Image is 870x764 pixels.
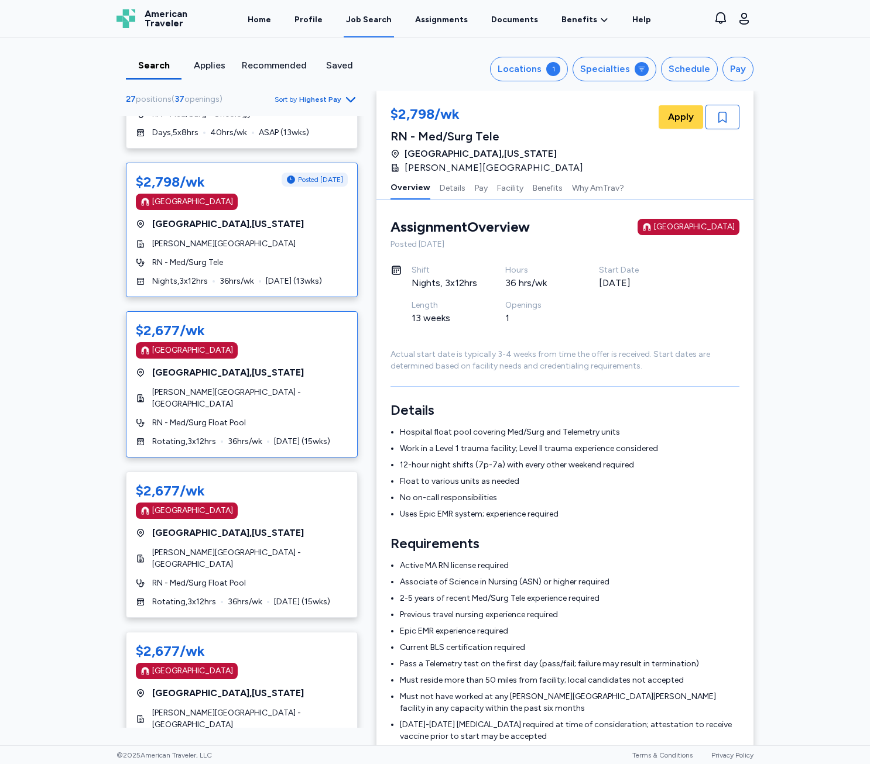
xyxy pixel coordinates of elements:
[400,609,739,621] li: Previous travel nursing experience required
[152,196,233,208] div: [GEOGRAPHIC_DATA]
[152,387,348,410] span: [PERSON_NAME][GEOGRAPHIC_DATA] - [GEOGRAPHIC_DATA]
[405,161,583,175] span: [PERSON_NAME][GEOGRAPHIC_DATA]
[400,492,739,504] li: No on-call responsibilities
[242,58,307,73] div: Recommended
[136,173,205,191] div: $2,798/wk
[400,593,739,604] li: 2-5 years of recent Med/Surg Tele experience required
[632,751,693,759] a: Terms & Conditions
[391,218,530,236] div: Assignment Overview
[505,264,571,276] div: Hours
[400,560,739,572] li: Active MA RN license required
[152,366,304,380] span: [GEOGRAPHIC_DATA] , [US_STATE]
[533,175,563,199] button: Benefits
[228,596,262,608] span: 36 hrs/wk
[152,577,246,589] span: RN - Med/Surg Float Pool
[299,95,341,104] span: Highest Pay
[228,436,262,448] span: 36 hrs/wk
[391,401,739,419] h3: Details
[152,596,216,608] span: Rotating , 3 x 12 hrs
[405,147,557,161] span: [GEOGRAPHIC_DATA] , [US_STATE]
[152,526,304,540] span: [GEOGRAPHIC_DATA] , [US_STATE]
[400,443,739,455] li: Work in a Level 1 trauma facility; Level II trauma experience considered
[599,264,665,276] div: Start Date
[400,576,739,588] li: Associate of Science in Nursing (ASN) or higher required
[659,105,703,129] button: Apply
[152,547,348,570] span: [PERSON_NAME][GEOGRAPHIC_DATA] - [GEOGRAPHIC_DATA]
[220,276,254,287] span: 36 hrs/wk
[580,62,630,76] div: Specialties
[152,436,216,448] span: Rotating , 3 x 12 hrs
[561,14,597,26] span: Benefits
[174,94,184,104] span: 37
[661,57,718,81] button: Schedule
[391,105,590,126] div: $2,798/wk
[730,62,746,76] div: Pay
[412,264,477,276] div: Shift
[498,62,542,76] div: Locations
[117,751,212,760] span: © 2025 American Traveler, LLC
[440,175,465,199] button: Details
[152,686,304,700] span: [GEOGRAPHIC_DATA] , [US_STATE]
[400,658,739,670] li: Pass a Telemetry test on the first day (pass/fail; failure may result in termination)
[391,349,739,372] div: Actual start date is typically 3-4 weeks from time the offer is received. Start dates are determi...
[152,217,304,231] span: [GEOGRAPHIC_DATA] , [US_STATE]
[505,276,571,290] div: 36 hrs/wk
[546,62,560,76] div: 1
[573,57,656,81] button: Specialties
[136,94,172,104] span: positions
[131,58,177,73] div: Search
[412,300,477,311] div: Length
[400,625,739,637] li: Epic EMR experience required
[126,94,227,105] div: ( )
[152,707,348,731] span: [PERSON_NAME][GEOGRAPHIC_DATA] - [GEOGRAPHIC_DATA]
[490,57,568,81] button: Locations1
[274,596,330,608] span: [DATE] ( 15 wks)
[136,481,205,500] div: $2,677/wk
[400,459,739,471] li: 12-hour night shifts (7p-7a) with every other weekend required
[259,127,309,139] span: ASAP ( 13 wks)
[152,257,223,269] span: RN - Med/Surg Tele
[668,110,694,124] span: Apply
[391,128,590,144] div: RN - Med/Surg Tele
[505,311,571,325] div: 1
[412,276,477,290] div: Nights, 3x12hrs
[572,175,624,199] button: Why AmTrav?
[669,62,710,76] div: Schedule
[136,321,205,340] div: $2,677/wk
[266,276,322,287] span: [DATE] ( 13 wks)
[152,276,208,287] span: Nights , 3 x 12 hrs
[152,345,233,356] div: [GEOGRAPHIC_DATA]
[298,175,343,184] span: Posted [DATE]
[274,436,330,448] span: [DATE] ( 15 wks)
[145,9,187,28] span: American Traveler
[711,751,753,759] a: Privacy Policy
[126,94,136,104] span: 27
[275,95,297,104] span: Sort by
[391,239,739,250] div: Posted [DATE]
[412,311,477,325] div: 13 weeks
[475,175,488,199] button: Pay
[722,57,753,81] button: Pay
[152,665,233,677] div: [GEOGRAPHIC_DATA]
[346,14,392,26] div: Job Search
[136,642,205,660] div: $2,677/wk
[400,508,739,520] li: Uses Epic EMR system; experience required
[599,276,665,290] div: [DATE]
[275,92,358,106] button: Sort byHighest Pay
[344,1,394,37] a: Job Search
[186,58,232,73] div: Applies
[184,94,220,104] span: openings
[152,127,198,139] span: Days , 5 x 8 hrs
[400,642,739,653] li: Current BLS certification required
[391,534,739,553] h3: Requirements
[400,476,739,487] li: Float to various units as needed
[505,300,571,311] div: Openings
[497,175,523,199] button: Facility
[561,14,609,26] a: Benefits
[152,238,296,250] span: [PERSON_NAME][GEOGRAPHIC_DATA]
[152,505,233,517] div: [GEOGRAPHIC_DATA]
[210,127,247,139] span: 40 hrs/wk
[400,691,739,714] li: Must not have worked at any [PERSON_NAME][GEOGRAPHIC_DATA][PERSON_NAME] facility in any capacity ...
[316,58,362,73] div: Saved
[400,426,739,438] li: Hospital float pool covering Med/Surg and Telemetry units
